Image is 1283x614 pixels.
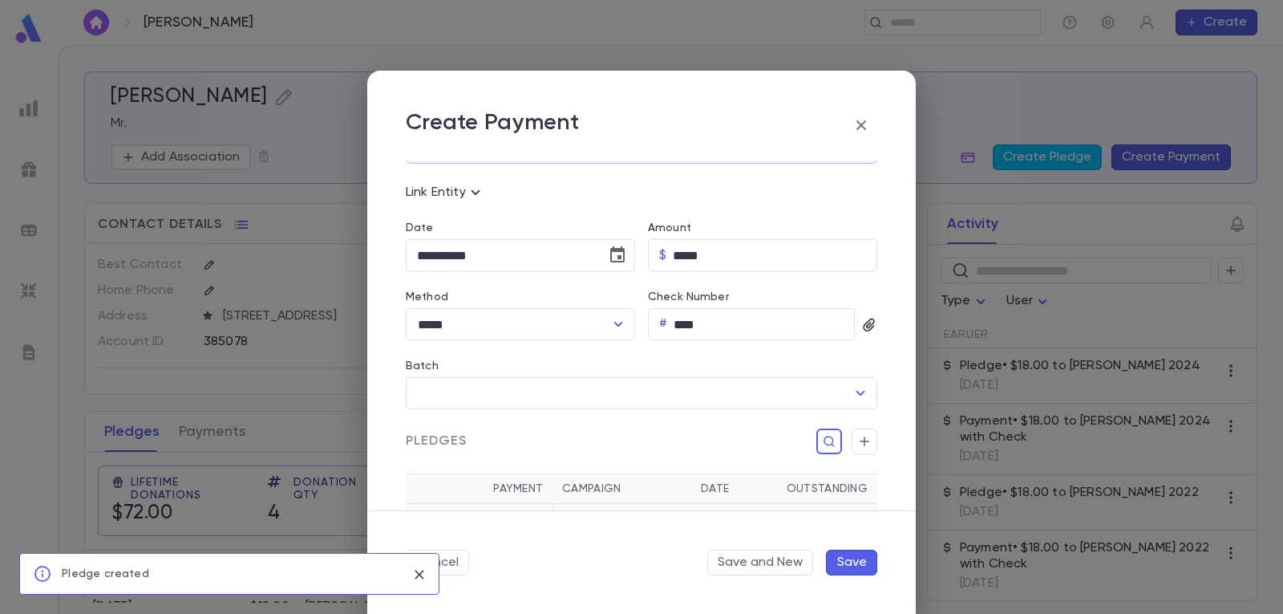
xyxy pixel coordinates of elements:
[826,550,877,575] button: Save
[406,291,448,303] label: Method
[406,222,635,234] label: Date
[659,316,667,332] p: #
[62,559,149,589] div: Pledge created
[601,239,633,271] button: Choose date, selected date is Sep 1, 2025
[406,183,485,202] p: Link Entity
[771,474,877,504] th: Outstanding
[707,550,813,575] button: Save and New
[552,504,691,559] td: [PERSON_NAME] 2025
[849,382,872,405] button: Open
[648,291,729,303] label: Check Number
[407,562,432,588] button: close
[406,360,439,372] label: Batch
[406,433,467,449] span: Pledges
[406,550,469,575] button: Cancel
[648,222,691,234] label: Amount
[607,313,629,335] button: Open
[771,504,877,559] td: $0.00
[552,474,691,504] th: Campaign
[691,474,771,504] th: Date
[406,474,552,504] th: Payment
[406,109,579,141] p: Create Payment
[659,247,666,263] p: $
